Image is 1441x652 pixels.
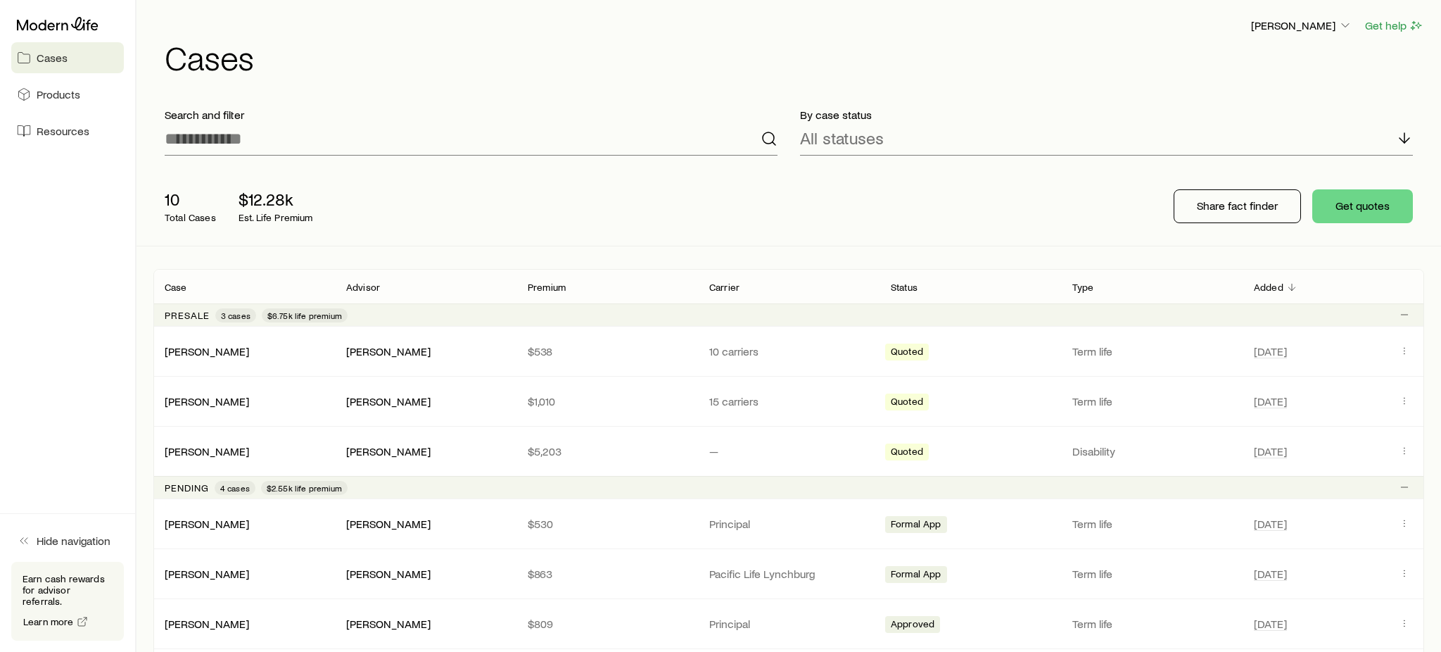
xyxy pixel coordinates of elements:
span: [DATE] [1254,444,1287,458]
div: [PERSON_NAME] [165,617,249,632]
div: [PERSON_NAME] [165,444,249,459]
div: [PERSON_NAME] [346,617,431,632]
p: Disability [1072,444,1231,458]
span: $6.75k life premium [267,310,342,321]
p: Pacific Life Lynchburg [709,567,868,581]
p: $809 [528,617,687,631]
p: By case status [800,108,1413,122]
p: [PERSON_NAME] [1251,18,1352,32]
p: Pending [165,482,209,494]
span: Products [37,87,80,101]
span: Hide navigation [37,534,110,548]
span: Learn more [23,617,74,627]
span: 3 cases [221,310,250,321]
span: Quoted [891,346,923,361]
div: [PERSON_NAME] [165,344,249,359]
div: [PERSON_NAME] [346,344,431,359]
p: Principal [709,517,868,531]
span: $2.55k life premium [267,482,342,494]
a: [PERSON_NAME] [165,444,249,458]
p: Advisor [346,282,380,293]
span: [DATE] [1254,517,1287,531]
div: [PERSON_NAME] [346,394,431,409]
a: [PERSON_NAME] [165,567,249,580]
p: $1,010 [528,394,687,408]
p: Est. Life Premium [239,212,313,223]
button: Share fact finder [1174,189,1301,223]
p: $538 [528,344,687,358]
p: Carrier [709,282,739,293]
p: Term life [1072,617,1231,631]
a: Resources [11,115,124,146]
button: Get help [1364,18,1424,34]
div: Earn cash rewards for advisor referrals.Learn more [11,562,124,641]
div: [PERSON_NAME] [165,517,249,532]
a: [PERSON_NAME] [165,394,249,408]
span: Resources [37,124,89,138]
div: [PERSON_NAME] [346,444,431,459]
p: $530 [528,517,687,531]
span: Quoted [891,396,923,410]
p: $5,203 [528,444,687,458]
span: [DATE] [1254,567,1287,581]
p: Share fact finder [1197,199,1278,213]
a: [PERSON_NAME] [165,617,249,630]
p: — [709,444,868,458]
button: [PERSON_NAME] [1250,18,1353,35]
span: 4 cases [220,482,250,494]
p: All statuses [800,128,884,148]
a: Products [11,79,124,110]
span: [DATE] [1254,344,1287,358]
p: Term life [1072,344,1231,358]
span: Approved [891,618,934,633]
button: Hide navigation [11,525,124,556]
p: Term life [1072,567,1231,581]
div: [PERSON_NAME] [165,567,249,582]
p: Search and filter [165,108,777,122]
p: 10 [165,189,216,209]
p: Term life [1072,394,1231,408]
p: Principal [709,617,868,631]
div: [PERSON_NAME] [165,394,249,409]
span: Formal App [891,568,941,583]
button: Get quotes [1312,189,1413,223]
p: $12.28k [239,189,313,209]
p: Total Cases [165,212,216,223]
span: [DATE] [1254,394,1287,408]
p: 15 carriers [709,394,868,408]
p: $863 [528,567,687,581]
div: [PERSON_NAME] [346,517,431,532]
a: Cases [11,42,124,73]
p: Earn cash rewards for advisor referrals. [23,573,113,607]
p: Status [891,282,918,293]
p: Premium [528,282,566,293]
h1: Cases [165,40,1424,74]
a: [PERSON_NAME] [165,344,249,358]
span: Quoted [891,446,923,460]
a: [PERSON_NAME] [165,517,249,530]
p: Added [1254,282,1283,293]
span: [DATE] [1254,617,1287,631]
span: Formal App [891,518,941,533]
p: Term life [1072,517,1231,531]
p: Type [1072,282,1094,293]
span: Cases [37,51,68,65]
div: [PERSON_NAME] [346,567,431,582]
p: 10 carriers [709,344,868,358]
p: Presale [165,310,210,321]
p: Case [165,282,187,293]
